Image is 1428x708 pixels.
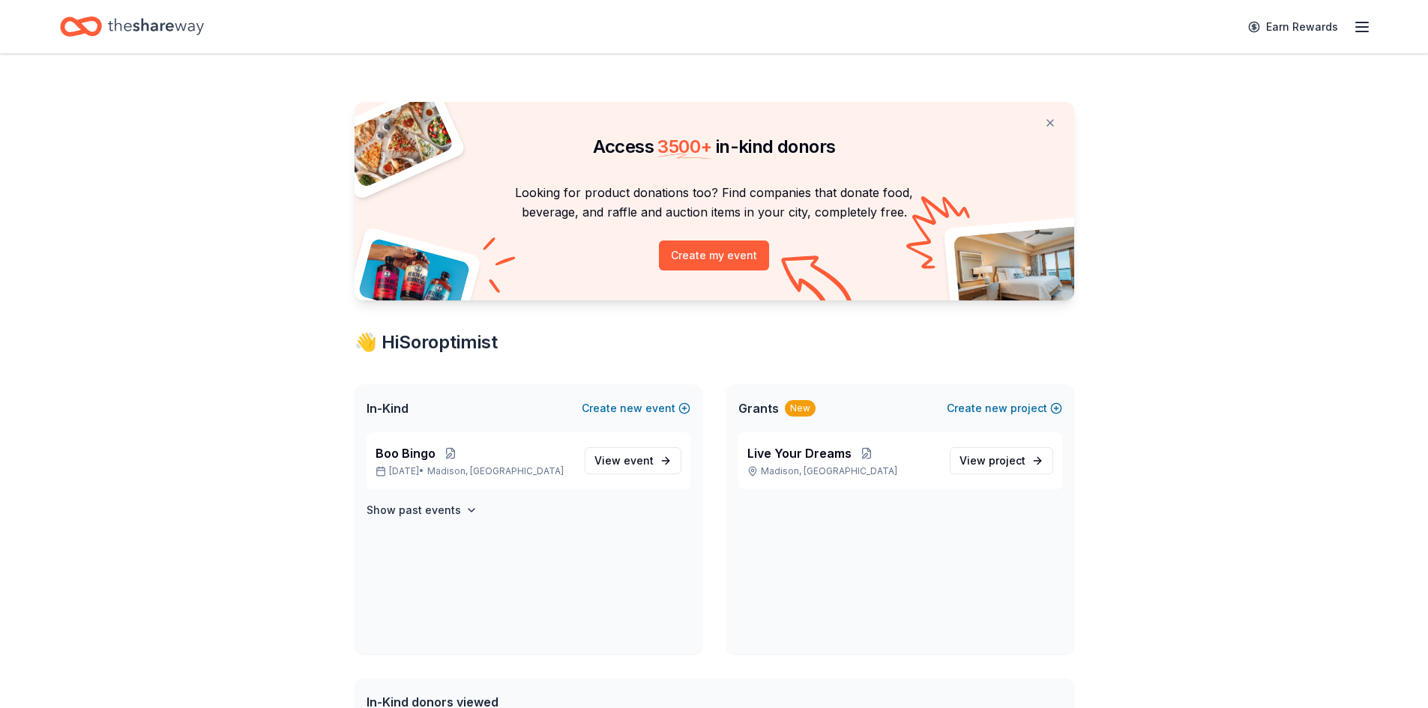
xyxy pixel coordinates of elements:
button: Show past events [367,501,477,519]
p: Looking for product donations too? Find companies that donate food, beverage, and raffle and auct... [373,183,1056,223]
p: Madison, [GEOGRAPHIC_DATA] [747,465,938,477]
span: Access in-kind donors [593,136,836,157]
div: New [785,400,816,417]
a: View project [950,447,1053,474]
p: [DATE] • [376,465,573,477]
span: event [624,454,654,467]
button: Createnewevent [582,399,690,417]
span: Live Your Dreams [747,444,852,462]
span: Madison, [GEOGRAPHIC_DATA] [427,465,564,477]
span: Grants [738,399,779,417]
button: Create my event [659,240,769,270]
a: View event [585,447,681,474]
span: 3500 + [657,136,711,157]
button: Createnewproject [947,399,1062,417]
span: new [985,399,1007,417]
img: Curvy arrow [781,255,856,312]
span: project [989,454,1025,467]
span: new [620,399,642,417]
a: Home [60,9,204,44]
span: In-Kind [367,399,409,417]
span: Boo Bingo [376,444,436,462]
span: View [594,452,654,470]
div: 👋 Hi Soroptimist [355,330,1074,354]
span: View [959,452,1025,470]
a: Earn Rewards [1239,13,1347,40]
img: Pizza [337,93,454,189]
h4: Show past events [367,501,461,519]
